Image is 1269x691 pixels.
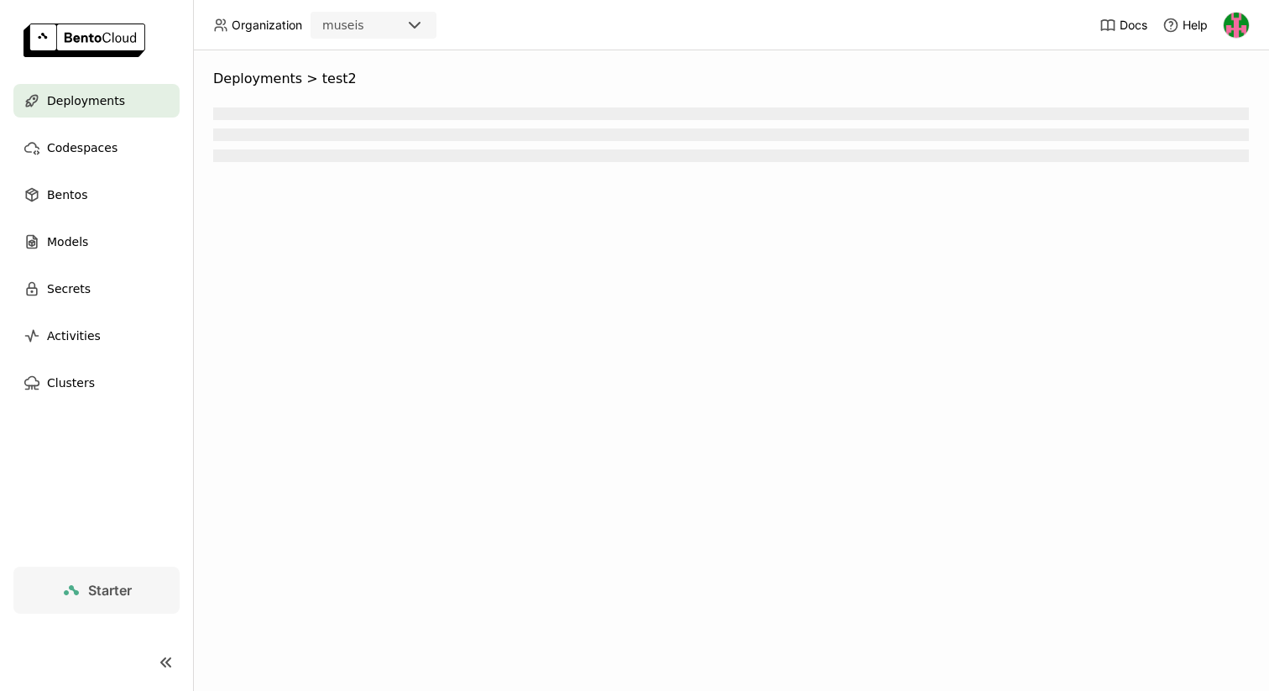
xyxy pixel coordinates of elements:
a: Codespaces [13,131,180,165]
a: Models [13,225,180,259]
a: Starter [13,567,180,614]
a: Docs [1099,17,1147,34]
a: Secrets [13,272,180,306]
span: Codespaces [47,138,117,158]
a: Clusters [13,366,180,400]
nav: Breadcrumbs navigation [213,71,1249,87]
a: Activities [13,319,180,353]
span: Activities [47,326,101,346]
span: > [302,71,322,87]
a: Bentos [13,178,180,212]
div: Help [1162,17,1208,34]
span: Clusters [47,373,95,393]
a: Deployments [13,84,180,118]
input: Selected museis. [366,18,368,34]
span: Deployments [47,91,125,111]
span: Starter [88,582,132,599]
span: test2 [322,71,357,87]
div: museis [322,17,364,34]
span: Organization [232,18,302,33]
span: Docs [1120,18,1147,33]
span: Secrets [47,279,91,299]
span: Bentos [47,185,87,205]
span: Help [1183,18,1208,33]
img: Noah Munro-Kagan [1224,13,1249,38]
img: logo [23,24,145,57]
span: Deployments [213,71,302,87]
span: Models [47,232,88,252]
